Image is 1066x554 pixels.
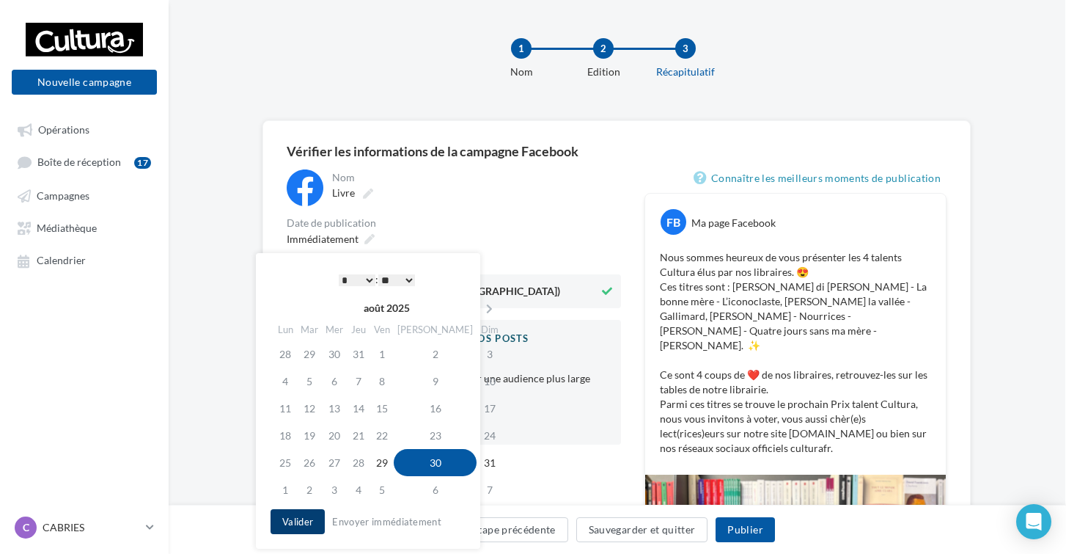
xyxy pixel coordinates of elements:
[9,214,160,241] a: Médiathèque
[322,422,347,449] td: 20
[297,340,322,368] td: 29
[593,38,614,59] div: 2
[37,222,97,234] span: Médiathèque
[477,395,502,422] td: 17
[322,395,347,422] td: 13
[12,514,157,542] a: C CABRIES
[394,368,477,395] td: 9
[347,395,370,422] td: 14
[394,449,477,476] td: 30
[273,395,297,422] td: 11
[297,368,322,395] td: 5
[322,340,347,368] td: 30
[297,422,322,449] td: 19
[43,520,140,535] p: CABRIES
[370,449,394,476] td: 29
[394,340,477,368] td: 2
[691,216,776,230] div: Ma page Facebook
[12,70,157,95] button: Nouvelle campagne
[273,476,297,503] td: 1
[556,65,650,79] div: Edition
[287,233,359,245] span: Immédiatement
[370,340,394,368] td: 1
[9,116,160,142] a: Opérations
[460,517,568,542] button: Étape précédente
[134,157,151,169] div: 17
[1016,504,1051,539] div: Open Intercom Messenger
[477,368,502,395] td: 10
[661,209,686,235] div: FB
[322,449,347,476] td: 27
[322,319,347,340] th: Mer
[9,247,160,273] a: Calendrier
[273,422,297,449] td: 18
[474,65,568,79] div: Nom
[287,145,946,158] div: Vérifier les informations de la campagne Facebook
[394,476,477,503] td: 6
[297,319,322,340] th: Mar
[287,218,621,228] div: Date de publication
[347,449,370,476] td: 28
[477,476,502,503] td: 7
[322,368,347,395] td: 6
[332,172,618,183] div: Nom
[271,509,325,534] button: Valider
[347,476,370,503] td: 4
[303,269,451,291] div: :
[273,340,297,368] td: 28
[576,517,708,542] button: Sauvegarder et quitter
[347,319,370,340] th: Jeu
[477,340,502,368] td: 3
[370,422,394,449] td: 22
[639,65,732,79] div: Récapitulatif
[297,449,322,476] td: 26
[370,476,394,503] td: 5
[23,520,29,535] span: C
[297,476,322,503] td: 2
[660,250,931,456] p: Nous sommes heureux de vous présenter les 4 talents Cultura élus par nos libraires. 😍 Ces titres ...
[347,340,370,368] td: 31
[38,123,89,136] span: Opérations
[675,38,696,59] div: 3
[394,395,477,422] td: 16
[9,148,160,175] a: Boîte de réception17
[394,422,477,449] td: 23
[347,368,370,395] td: 7
[37,189,89,202] span: Campagnes
[394,319,477,340] th: [PERSON_NAME]
[37,255,86,267] span: Calendrier
[370,395,394,422] td: 15
[332,186,355,199] span: Livre
[322,476,347,503] td: 3
[716,517,774,542] button: Publier
[694,170,946,187] a: Connaître les meilleurs moments de publication
[370,368,394,395] td: 8
[477,319,502,340] th: Dim
[347,422,370,449] td: 21
[370,319,394,340] th: Ven
[477,449,502,476] td: 31
[326,513,447,531] button: Envoyer immédiatement
[37,156,121,169] span: Boîte de réception
[297,395,322,422] td: 12
[9,182,160,208] a: Campagnes
[297,297,477,319] th: août 2025
[511,38,532,59] div: 1
[273,368,297,395] td: 4
[273,319,297,340] th: Lun
[273,449,297,476] td: 25
[477,422,502,449] td: 24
